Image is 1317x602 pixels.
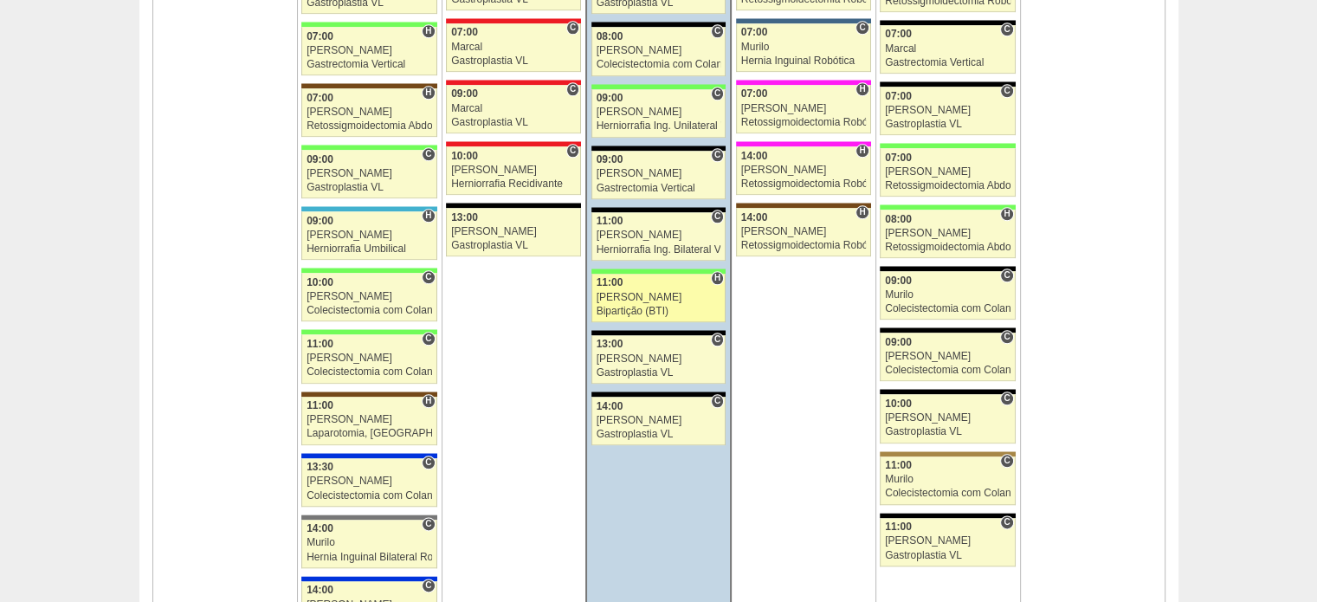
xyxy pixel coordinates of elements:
[597,59,721,70] div: Colecistectomia com Colangiografia VL
[885,365,1010,376] div: Colecistectomia com Colangiografia VL
[591,392,726,397] div: Key: Blanc
[597,415,721,426] div: [PERSON_NAME]
[711,333,724,346] span: Consultório
[880,20,1015,25] div: Key: Blanc
[741,226,866,237] div: [PERSON_NAME]
[711,394,724,408] span: Consultório
[446,23,581,72] a: C 07:00 Marcal Gastroplastia VL
[307,353,432,364] div: [PERSON_NAME]
[597,276,623,288] span: 11:00
[597,292,721,303] div: [PERSON_NAME]
[307,168,432,179] div: [PERSON_NAME]
[885,213,912,225] span: 08:00
[855,144,868,158] span: Hospital
[307,230,432,241] div: [PERSON_NAME]
[741,150,768,162] span: 14:00
[301,83,436,88] div: Key: Santa Joana
[741,55,866,67] div: Hernia Inguinal Robótica
[880,143,1015,148] div: Key: Brasil
[885,488,1010,499] div: Colecistectomia com Colangiografia VL
[301,329,436,334] div: Key: Brasil
[422,517,435,531] span: Consultório
[597,30,623,42] span: 08:00
[307,366,432,378] div: Colecistectomia com Colangiografia VL
[307,428,432,439] div: Laparotomia, [GEOGRAPHIC_DATA], Drenagem, Bridas
[307,182,432,193] div: Gastroplastia VL
[711,148,724,162] span: Consultório
[1000,269,1013,282] span: Consultório
[301,150,436,198] a: C 09:00 [PERSON_NAME] Gastroplastia VL
[885,351,1010,362] div: [PERSON_NAME]
[591,89,726,138] a: C 09:00 [PERSON_NAME] Herniorrafia Ing. Unilateral VL
[451,117,576,128] div: Gastroplastia VL
[880,518,1015,566] a: C 11:00 [PERSON_NAME] Gastroplastia VL
[880,451,1015,456] div: Key: Oswaldo Cruz Paulista
[591,330,726,335] div: Key: Blanc
[301,453,436,458] div: Key: São Luiz - Itaim
[885,228,1010,239] div: [PERSON_NAME]
[301,458,436,507] a: C 13:30 [PERSON_NAME] Colecistectomia com Colangiografia VL
[597,306,721,317] div: Bipartição (BTI)
[307,476,432,487] div: [PERSON_NAME]
[597,153,623,165] span: 09:00
[885,90,912,102] span: 07:00
[711,210,724,223] span: Consultório
[741,211,768,223] span: 14:00
[880,204,1015,210] div: Key: Brasil
[736,208,871,256] a: H 14:00 [PERSON_NAME] Retossigmoidectomia Robótica
[597,400,623,412] span: 14:00
[301,392,436,397] div: Key: Santa Joana
[451,26,478,38] span: 07:00
[597,338,623,350] span: 13:00
[855,82,868,96] span: Hospital
[885,474,1010,485] div: Murilo
[301,515,436,520] div: Key: Santa Catarina
[885,336,912,348] span: 09:00
[301,88,436,137] a: H 07:00 [PERSON_NAME] Retossigmoidectomia Abdominal VL
[422,147,435,161] span: Consultório
[741,103,866,114] div: [PERSON_NAME]
[711,271,724,285] span: Hospital
[591,335,726,384] a: C 13:00 [PERSON_NAME] Gastroplastia VL
[880,87,1015,135] a: C 07:00 [PERSON_NAME] Gastroplastia VL
[446,141,581,146] div: Key: Assunção
[885,119,1010,130] div: Gastroplastia VL
[880,513,1015,518] div: Key: Blanc
[736,203,871,208] div: Key: Santa Joana
[1000,207,1013,221] span: Hospital
[422,332,435,346] span: Consultório
[451,226,576,237] div: [PERSON_NAME]
[301,22,436,27] div: Key: Brasil
[566,21,579,35] span: Consultório
[597,107,721,118] div: [PERSON_NAME]
[885,180,1010,191] div: Retossigmoidectomia Abdominal VL
[301,273,436,321] a: C 10:00 [PERSON_NAME] Colecistectomia com Colangiografia VL
[301,145,436,150] div: Key: Brasil
[451,103,576,114] div: Marcal
[880,148,1015,197] a: 07:00 [PERSON_NAME] Retossigmoidectomia Abdominal VL
[307,107,432,118] div: [PERSON_NAME]
[591,207,726,212] div: Key: Blanc
[301,211,436,260] a: H 09:00 [PERSON_NAME] Herniorrafia Umbilical
[736,23,871,72] a: C 07:00 Murilo Hernia Inguinal Robótica
[597,183,721,194] div: Gastrectomia Vertical
[741,165,866,176] div: [PERSON_NAME]
[885,105,1010,116] div: [PERSON_NAME]
[597,168,721,179] div: [PERSON_NAME]
[451,55,576,67] div: Gastroplastia VL
[446,146,581,195] a: C 10:00 [PERSON_NAME] Herniorrafia Recidivante
[422,86,435,100] span: Hospital
[885,152,912,164] span: 07:00
[307,490,432,502] div: Colecistectomia com Colangiografia VL
[597,45,721,56] div: [PERSON_NAME]
[566,82,579,96] span: Consultório
[422,394,435,408] span: Hospital
[307,120,432,132] div: Retossigmoidectomia Abdominal VL
[451,211,478,223] span: 13:00
[301,334,436,383] a: C 11:00 [PERSON_NAME] Colecistectomia com Colangiografia VL
[741,42,866,53] div: Murilo
[597,215,623,227] span: 11:00
[880,333,1015,381] a: C 09:00 [PERSON_NAME] Colecistectomia com Colangiografia VL
[591,269,726,274] div: Key: Brasil
[591,212,726,261] a: C 11:00 [PERSON_NAME] Herniorrafia Ing. Bilateral VL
